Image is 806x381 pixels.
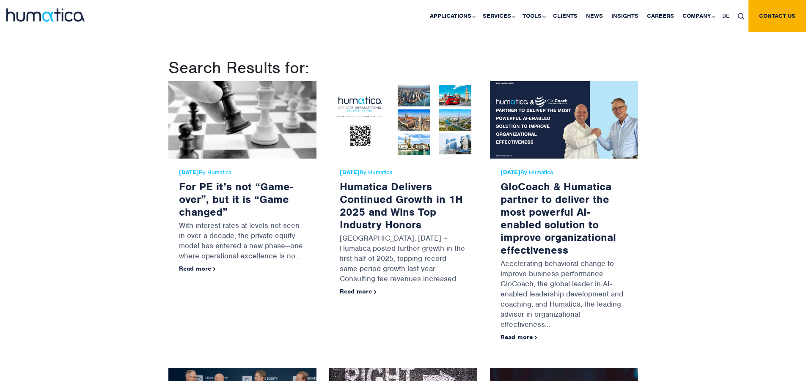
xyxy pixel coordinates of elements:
[535,336,537,340] img: arrowicon
[501,180,616,257] a: GloCoach & Humatica partner to deliver the most powerful AI-enabled solution to improve organizat...
[179,218,306,265] p: With interest rates at levels not seen in over a decade, the private equity model has entered a n...
[179,180,293,219] a: For PE it’s not “Game-over”, but it is “Game changed”
[168,58,638,78] h1: Search Results for:
[340,169,467,176] span: By Humatica
[168,81,316,159] img: For PE it’s not “Game-over”, but it is “Game changed”
[340,288,377,295] a: Read more
[340,180,463,231] a: Humatica Delivers Continued Growth in 1H 2025 and Wins Top Industry Honors
[501,169,520,176] strong: [DATE]
[213,267,216,271] img: arrowicon
[501,169,627,176] span: By Humatica
[738,13,744,19] img: search_icon
[179,169,306,176] span: By Humatica
[490,81,638,159] img: GloCoach & Humatica partner to deliver the most powerful AI-enabled solution to improve organizat...
[179,169,199,176] strong: [DATE]
[722,12,729,19] span: DE
[179,265,216,272] a: Read more
[340,169,360,176] strong: [DATE]
[6,8,85,22] img: logo
[501,333,537,341] a: Read more
[501,256,627,334] p: Accelerating behavioral change to improve business performance GloCoach, the global leader in AI-...
[374,290,377,294] img: arrowicon
[329,81,477,159] img: Humatica Delivers Continued Growth in 1H 2025 and Wins Top Industry Honors
[340,231,467,288] p: [GEOGRAPHIC_DATA], [DATE] – Humatica posted further growth in the first half of 2025, topping rec...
